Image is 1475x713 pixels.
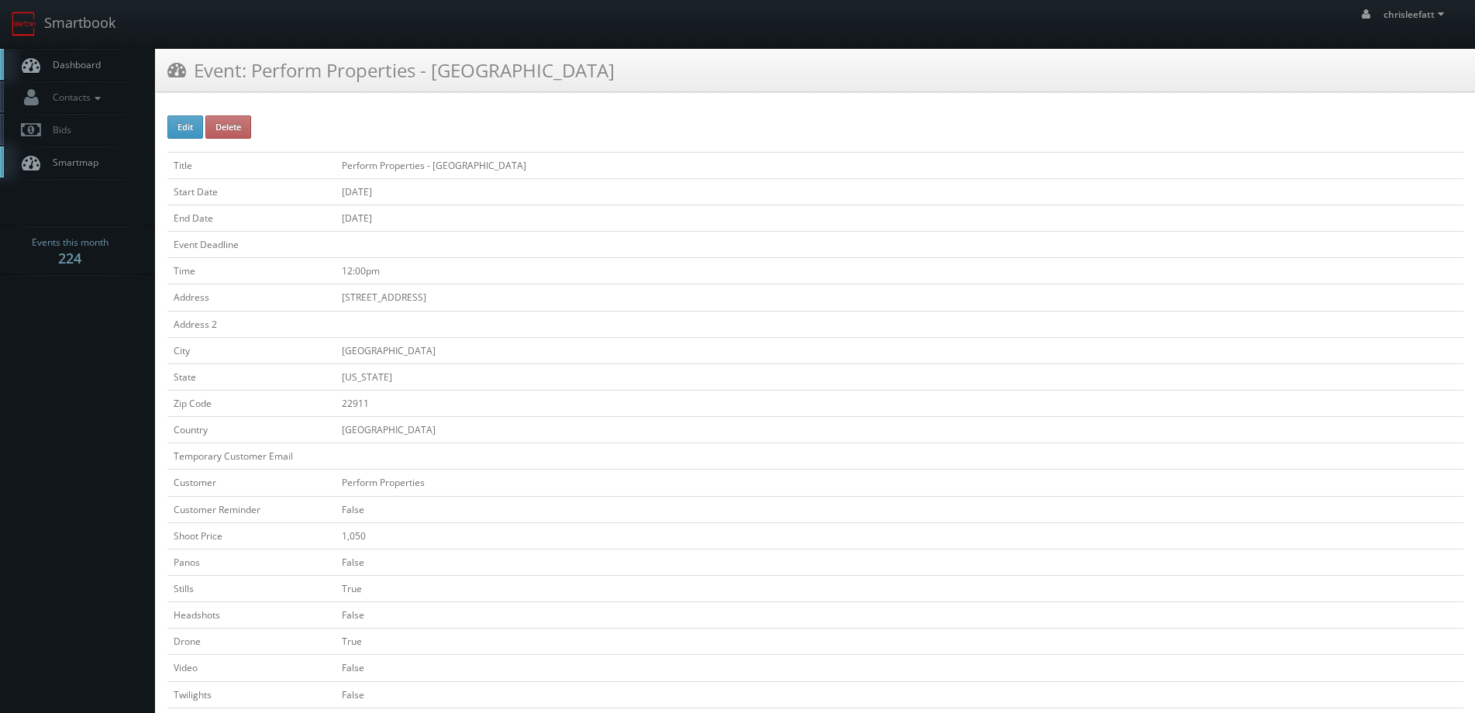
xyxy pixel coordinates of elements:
button: Edit [167,115,203,139]
td: False [336,681,1463,708]
span: Smartmap [45,156,98,169]
span: Contacts [45,91,105,104]
td: Video [167,655,336,681]
td: True [336,575,1463,601]
span: Bids [45,123,71,136]
td: Twilights [167,681,336,708]
td: Customer Reminder [167,496,336,522]
td: Panos [167,549,336,575]
img: smartbook-logo.png [12,12,36,36]
td: 1,050 [336,522,1463,549]
td: Shoot Price [167,522,336,549]
span: Events this month [32,235,109,250]
td: [DATE] [336,178,1463,205]
td: False [336,496,1463,522]
td: Title [167,152,336,178]
td: Perform Properties [336,470,1463,496]
td: Drone [167,629,336,655]
td: True [336,629,1463,655]
td: [GEOGRAPHIC_DATA] [336,337,1463,363]
td: City [167,337,336,363]
td: Customer [167,470,336,496]
td: Start Date [167,178,336,205]
td: False [336,602,1463,629]
td: 22911 [336,390,1463,416]
td: End Date [167,205,336,231]
span: Dashboard [45,58,101,71]
td: Address [167,284,336,311]
td: Event Deadline [167,232,336,258]
td: Time [167,258,336,284]
td: [GEOGRAPHIC_DATA] [336,417,1463,443]
td: [DATE] [336,205,1463,231]
td: [STREET_ADDRESS] [336,284,1463,311]
td: False [336,549,1463,575]
td: Temporary Customer Email [167,443,336,470]
td: State [167,363,336,390]
td: Zip Code [167,390,336,416]
td: Stills [167,575,336,601]
h3: Event: Perform Properties - [GEOGRAPHIC_DATA] [167,57,615,84]
button: Delete [205,115,251,139]
td: [US_STATE] [336,363,1463,390]
span: chrisleefatt [1384,8,1449,21]
td: Headshots [167,602,336,629]
td: 12:00pm [336,258,1463,284]
td: Country [167,417,336,443]
td: False [336,655,1463,681]
strong: 224 [58,249,81,267]
td: Perform Properties - [GEOGRAPHIC_DATA] [336,152,1463,178]
td: Address 2 [167,311,336,337]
